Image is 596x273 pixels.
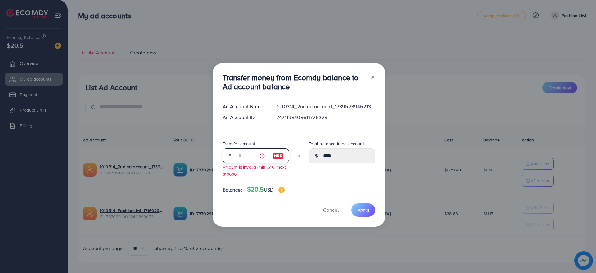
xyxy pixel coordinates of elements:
[323,206,339,213] span: Cancel
[315,203,346,217] button: Cancel
[351,203,375,217] button: Apply
[223,186,242,193] span: Balance:
[272,103,380,110] div: 1010314_2nd ad account_1739523946213
[309,141,364,147] label: Total balance in ad account
[272,114,380,121] div: 7471198408611725328
[264,186,273,193] span: USD
[358,207,369,213] span: Apply
[218,114,272,121] div: Ad Account ID
[223,73,365,91] h3: Transfer money from Ecomdy balance to Ad account balance
[278,187,285,193] img: image
[247,186,285,193] h4: $20.5
[273,152,284,160] img: image
[223,141,255,147] label: Transfer amount
[223,164,286,177] small: Amount is invalid (min: $10, max: $10000)
[218,103,272,110] div: Ad Account Name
